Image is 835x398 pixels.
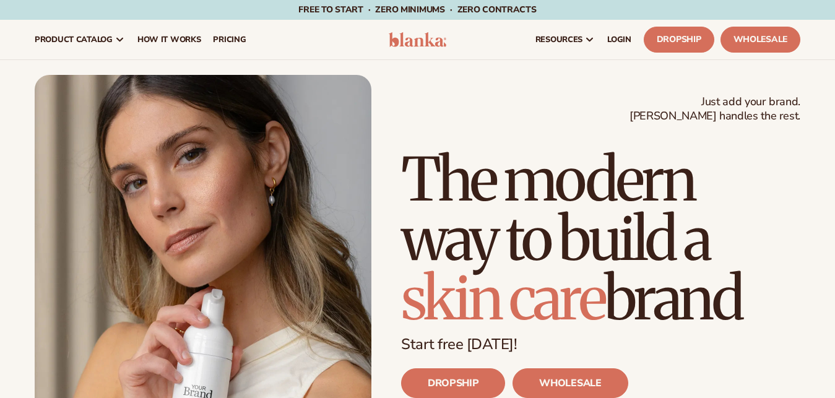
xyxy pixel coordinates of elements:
a: How It Works [131,20,207,59]
img: logo [389,32,447,47]
span: skin care [401,261,604,335]
span: pricing [213,35,246,45]
a: Dropship [644,27,714,53]
span: Just add your brand. [PERSON_NAME] handles the rest. [629,95,800,124]
a: WHOLESALE [513,368,628,398]
span: Free to start · ZERO minimums · ZERO contracts [298,4,536,15]
a: product catalog [28,20,131,59]
span: LOGIN [607,35,631,45]
a: LOGIN [601,20,638,59]
h1: The modern way to build a brand [401,150,800,328]
a: Wholesale [720,27,800,53]
span: product catalog [35,35,113,45]
a: pricing [207,20,252,59]
a: resources [529,20,601,59]
span: resources [535,35,582,45]
p: Start free [DATE]! [401,335,800,353]
span: How It Works [137,35,201,45]
a: DROPSHIP [401,368,505,398]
